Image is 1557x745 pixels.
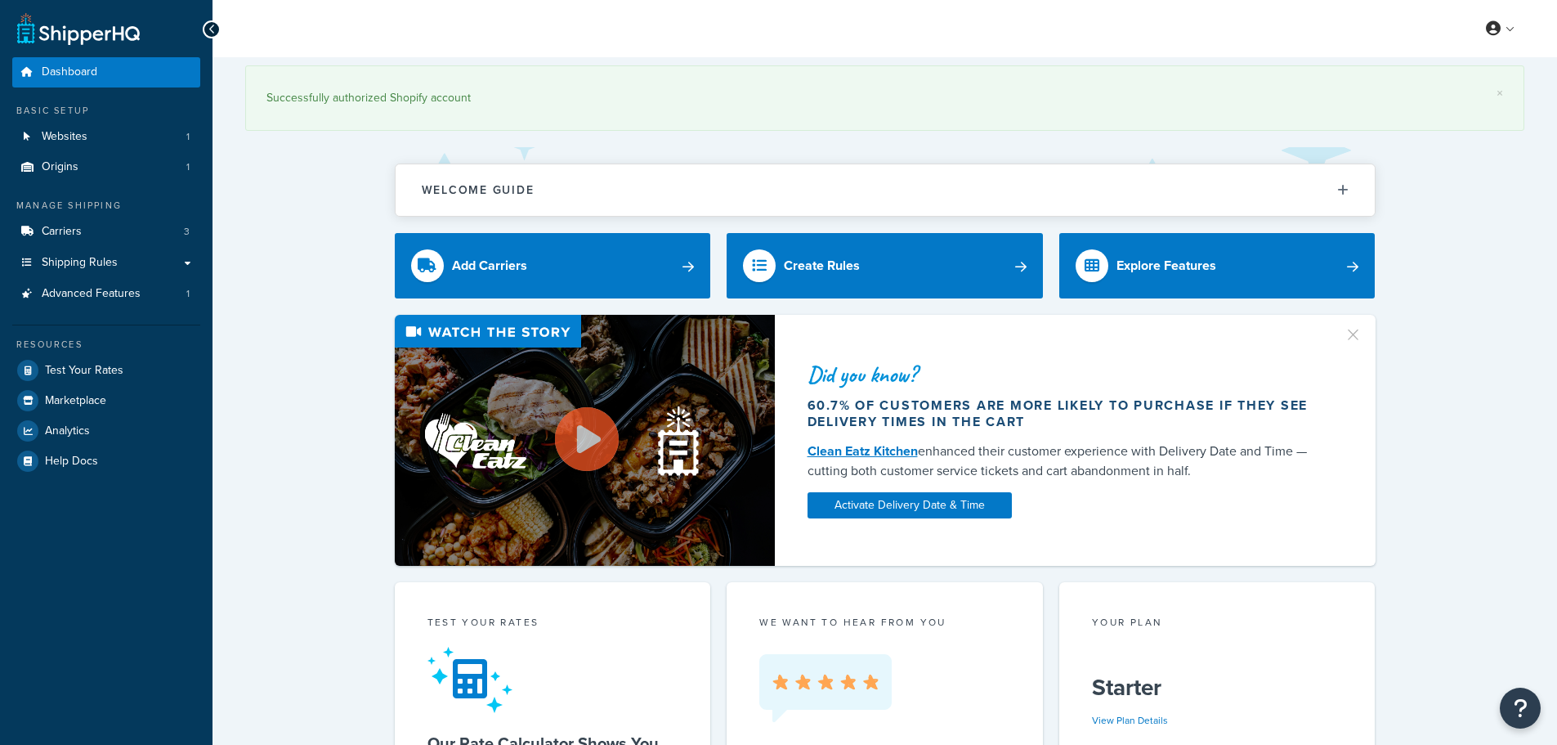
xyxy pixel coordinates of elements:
[808,363,1324,386] div: Did you know?
[808,492,1012,518] a: Activate Delivery Date & Time
[1092,675,1343,701] h5: Starter
[12,217,200,247] a: Carriers3
[186,130,190,144] span: 1
[12,57,200,88] a: Dashboard
[784,254,860,277] div: Create Rules
[42,256,118,270] span: Shipping Rules
[1500,688,1541,729] button: Open Resource Center
[427,615,678,634] div: Test your rates
[12,199,200,213] div: Manage Shipping
[45,424,90,438] span: Analytics
[12,217,200,247] li: Carriers
[45,364,123,378] span: Test Your Rates
[42,160,78,174] span: Origins
[42,287,141,301] span: Advanced Features
[266,87,1503,110] div: Successfully authorized Shopify account
[186,160,190,174] span: 1
[1497,87,1503,100] a: ×
[1059,233,1376,298] a: Explore Features
[186,287,190,301] span: 1
[12,248,200,278] a: Shipping Rules
[12,338,200,352] div: Resources
[759,615,1010,630] p: we want to hear from you
[395,233,711,298] a: Add Carriers
[45,394,106,408] span: Marketplace
[422,184,535,196] h2: Welcome Guide
[1092,713,1168,728] a: View Plan Details
[12,386,200,415] a: Marketplace
[1116,254,1216,277] div: Explore Features
[12,279,200,309] a: Advanced Features1
[42,130,87,144] span: Websites
[727,233,1043,298] a: Create Rules
[12,152,200,182] li: Origins
[42,65,97,79] span: Dashboard
[395,315,775,566] img: Video thumbnail
[12,416,200,446] a: Analytics
[12,447,200,476] a: Help Docs
[12,356,200,385] a: Test Your Rates
[808,442,1324,481] div: enhanced their customer experience with Delivery Date and Time — cutting both customer service ti...
[12,104,200,118] div: Basic Setup
[12,152,200,182] a: Origins1
[12,279,200,309] li: Advanced Features
[12,122,200,152] a: Websites1
[1092,615,1343,634] div: Your Plan
[42,225,82,239] span: Carriers
[396,164,1375,216] button: Welcome Guide
[452,254,527,277] div: Add Carriers
[808,397,1324,430] div: 60.7% of customers are more likely to purchase if they see delivery times in the cart
[12,122,200,152] li: Websites
[808,442,918,460] a: Clean Eatz Kitchen
[45,455,98,469] span: Help Docs
[184,225,190,239] span: 3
